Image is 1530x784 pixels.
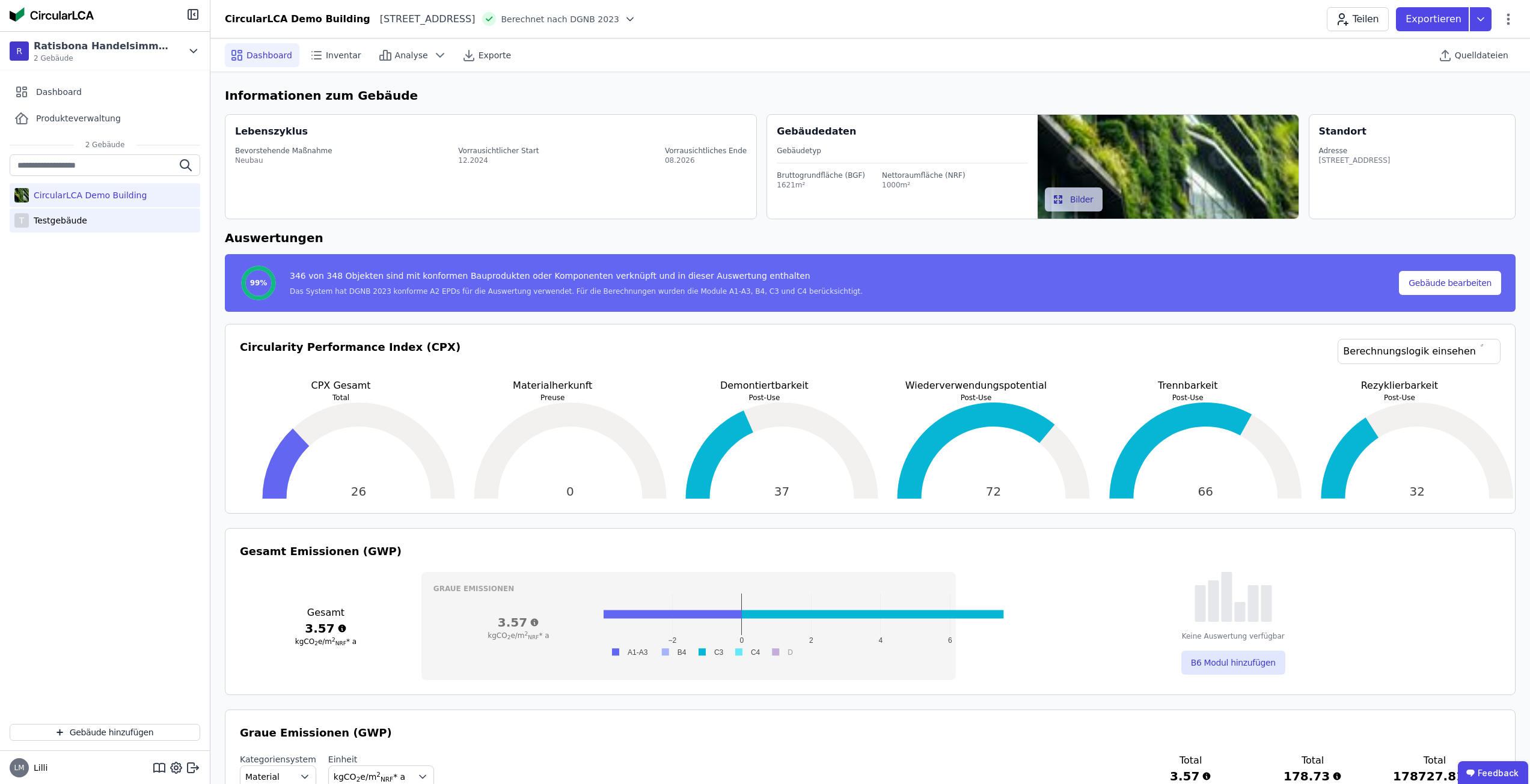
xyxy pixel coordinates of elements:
button: B6 Modul hinzufügen [1181,651,1285,675]
div: CircularLCA Demo Building [225,12,370,26]
p: Preuse [451,393,653,403]
sup: 2 [376,771,381,778]
p: Trennbarkeit [1087,378,1289,393]
a: Berechnungslogik einsehen [1338,339,1501,364]
p: Rezyklierbarkeit [1299,378,1501,393]
span: Berechnet nach DGNB 2023 [501,13,619,25]
h3: Total [1271,753,1354,768]
h3: Graue Emissionen (GWP) [240,725,1501,741]
p: Demontiertbarkeit [663,378,865,393]
sub: NRF [335,640,346,646]
span: Dashboard [246,49,292,61]
p: Exportieren [1406,12,1464,26]
p: CPX Gesamt [240,378,442,393]
label: Einheit [328,753,434,765]
button: Gebäude hinzufügen [10,724,200,741]
h3: 3.57 [433,614,604,631]
button: Teilen [1327,7,1389,31]
h3: Total [1149,753,1232,768]
div: Vorrausichtliches Ende [665,146,747,156]
div: Keine Auswertung verfügbar [1182,631,1285,641]
div: Vorrausichtlicher Start [458,146,539,156]
div: 346 von 348 Objekten sind mit konformen Bauprodukten oder Komponenten verknüpft und in dieser Aus... [290,270,863,287]
sub: NRF [528,634,539,640]
img: empty-state [1195,572,1272,622]
span: Exporte [479,49,511,61]
span: Material [245,771,280,783]
div: [STREET_ADDRESS] [370,12,476,26]
h3: Circularity Performance Index (CPX) [240,339,461,378]
h3: 3.57 [240,620,412,637]
button: Bilder [1045,187,1103,211]
div: 1000m² [882,180,965,190]
span: 99% [250,278,268,288]
span: Inventar [326,49,361,61]
sup: 2 [332,637,335,643]
div: Lebenszyklus [235,124,308,139]
span: Dashboard [36,86,82,98]
h6: Auswertungen [225,229,1516,247]
div: Standort [1319,124,1366,139]
h6: Informationen zum Gebäude [225,87,1516,105]
span: Lilli [29,762,47,774]
p: Materialherkunft [451,378,653,393]
div: Gebäudedaten [777,124,1038,139]
span: Quelldateien [1455,49,1508,61]
div: Testgebäude [29,214,87,226]
div: CircularLCA Demo Building [29,189,147,201]
p: Wiederverwendungspotential [875,378,1077,393]
div: Das System hat DGNB 2023 konforme A2 EPDs für die Auswertung verwendet. Für die Berechnungen wurd... [290,287,863,296]
div: Gebäudetyp [777,146,1028,156]
p: Post-Use [663,393,865,403]
img: Concular [10,7,94,22]
span: Analyse [395,49,428,61]
span: Produkteverwaltung [36,112,121,124]
sub: 2 [507,634,511,640]
img: CircularLCA Demo Building [14,186,29,205]
span: kgCO e/m * a [488,631,549,640]
span: 2 Gebäude [34,53,172,63]
span: 2 Gebäude [73,140,137,150]
div: Ratisbona Handelsimmobilien [34,39,172,53]
h3: Gesamt Emissionen (GWP) [240,543,1501,560]
sub: 2 [356,776,361,783]
div: Bruttogrundfläche (BGF) [777,171,865,180]
sub: NRF [381,776,393,783]
div: T [14,213,29,228]
div: Adresse [1319,146,1391,156]
div: 1621m² [777,180,865,190]
div: 12.2024 [458,156,539,165]
h3: Graue Emissionen [433,584,944,594]
span: LM [14,764,24,771]
span: kgCO e/m * a [295,637,356,646]
div: Nettoraumfläche (NRF) [882,171,965,180]
h3: Gesamt [240,606,412,620]
sub: 2 [314,640,318,646]
button: Gebäude bearbeiten [1399,271,1501,295]
div: [STREET_ADDRESS] [1319,156,1391,165]
div: R [10,41,29,61]
label: Kategoriensystem [240,753,316,765]
div: Neubau [235,156,332,165]
p: Total [240,393,442,403]
span: kgCO e/m * a [334,772,405,782]
p: Post-Use [875,393,1077,403]
sup: 2 [525,631,528,637]
div: 08.2026 [665,156,747,165]
h3: Total [1393,753,1476,768]
div: Bevorstehende Maßnahme [235,146,332,156]
p: Post-Use [1087,393,1289,403]
p: Post-Use [1299,393,1501,403]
